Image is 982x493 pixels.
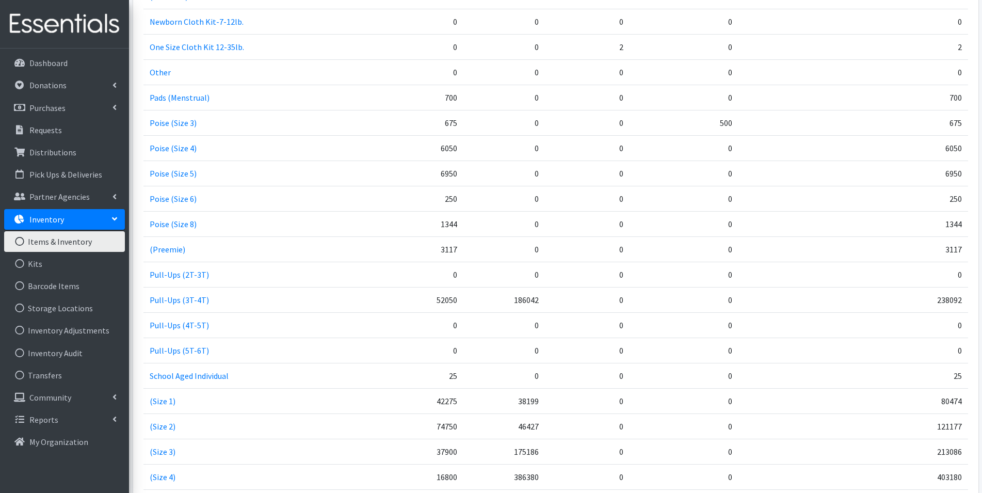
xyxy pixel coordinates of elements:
[630,262,738,287] td: 0
[463,464,545,489] td: 386380
[4,276,125,296] a: Barcode Items
[150,244,185,255] a: (Preemie)
[877,110,968,135] td: 675
[150,345,209,356] a: Pull-Ups (5T-6T)
[29,103,66,113] p: Purchases
[463,85,545,110] td: 0
[545,338,630,363] td: 0
[630,388,738,414] td: 0
[630,110,738,135] td: 500
[150,194,197,204] a: Poise (Size 6)
[4,365,125,386] a: Transfers
[362,85,463,110] td: 700
[877,439,968,464] td: 213086
[4,343,125,363] a: Inventory Audit
[545,59,630,85] td: 0
[362,236,463,262] td: 3117
[150,143,197,153] a: Poise (Size 4)
[630,161,738,186] td: 0
[630,338,738,363] td: 0
[630,34,738,59] td: 0
[630,236,738,262] td: 0
[630,439,738,464] td: 0
[150,421,175,432] a: (Size 2)
[4,164,125,185] a: Pick Ups & Deliveries
[150,396,175,406] a: (Size 1)
[463,414,545,439] td: 46427
[630,287,738,312] td: 0
[463,110,545,135] td: 0
[150,320,209,330] a: Pull-Ups (4T-5T)
[29,80,67,90] p: Donations
[362,135,463,161] td: 6050
[463,9,545,34] td: 0
[150,472,175,482] a: (Size 4)
[463,363,545,388] td: 0
[362,186,463,211] td: 250
[545,135,630,161] td: 0
[463,388,545,414] td: 38199
[630,414,738,439] td: 0
[362,262,463,287] td: 0
[630,186,738,211] td: 0
[150,295,209,305] a: Pull-Ups (3T-4T)
[362,9,463,34] td: 0
[29,147,76,157] p: Distributions
[4,409,125,430] a: Reports
[150,269,209,280] a: Pull-Ups (2T-3T)
[4,209,125,230] a: Inventory
[877,211,968,236] td: 1344
[545,439,630,464] td: 0
[545,287,630,312] td: 0
[630,211,738,236] td: 0
[463,236,545,262] td: 0
[630,363,738,388] td: 0
[150,67,171,77] a: Other
[463,338,545,363] td: 0
[29,192,90,202] p: Partner Agencies
[877,312,968,338] td: 0
[362,388,463,414] td: 42275
[545,211,630,236] td: 0
[4,387,125,408] a: Community
[362,338,463,363] td: 0
[545,236,630,262] td: 0
[362,414,463,439] td: 74750
[877,338,968,363] td: 0
[362,110,463,135] td: 675
[150,92,210,103] a: Pads (Menstrual)
[362,439,463,464] td: 37900
[362,161,463,186] td: 6950
[150,447,175,457] a: (Size 3)
[4,120,125,140] a: Requests
[150,118,197,128] a: Poise (Size 3)
[545,262,630,287] td: 0
[4,142,125,163] a: Distributions
[545,186,630,211] td: 0
[545,110,630,135] td: 0
[4,432,125,452] a: My Organization
[362,211,463,236] td: 1344
[877,135,968,161] td: 6050
[150,219,197,229] a: Poise (Size 8)
[877,287,968,312] td: 238092
[877,414,968,439] td: 121177
[877,34,968,59] td: 2
[877,85,968,110] td: 700
[29,437,88,447] p: My Organization
[4,231,125,252] a: Items & Inventory
[29,392,71,403] p: Community
[630,59,738,85] td: 0
[4,98,125,118] a: Purchases
[150,371,229,381] a: School Aged Individual
[362,363,463,388] td: 25
[545,34,630,59] td: 2
[545,9,630,34] td: 0
[4,7,125,41] img: HumanEssentials
[630,135,738,161] td: 0
[877,161,968,186] td: 6950
[630,464,738,489] td: 0
[877,262,968,287] td: 0
[545,161,630,186] td: 0
[4,320,125,341] a: Inventory Adjustments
